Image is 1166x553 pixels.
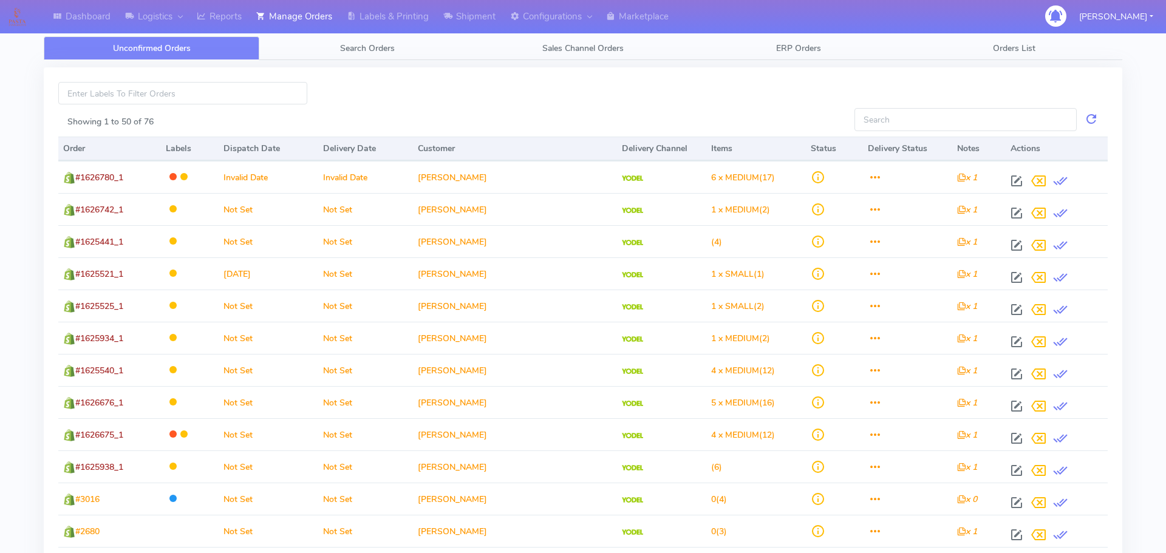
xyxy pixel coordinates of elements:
[711,204,770,215] span: (2)
[622,240,643,246] img: Yodel
[711,333,770,344] span: (2)
[318,418,413,450] td: Not Set
[318,161,413,193] td: Invalid Date
[957,365,977,376] i: x 1
[711,429,759,441] span: 4 x MEDIUM
[622,497,643,503] img: Yodel
[58,82,307,104] input: Enter Labels To Filter Orders
[711,333,759,344] span: 1 x MEDIUM
[622,208,643,214] img: Yodel
[711,268,765,280] span: (1)
[711,236,722,248] span: (4)
[413,137,617,161] th: Customer
[711,526,727,537] span: (3)
[219,137,318,161] th: Dispatch Date
[854,108,1077,131] input: Search
[957,204,977,215] i: x 1
[219,257,318,290] td: [DATE]
[413,450,617,483] td: [PERSON_NAME]
[1006,137,1108,161] th: Actions
[219,290,318,322] td: Not Set
[161,137,219,161] th: Labels
[957,461,977,473] i: x 1
[413,322,617,354] td: [PERSON_NAME]
[622,529,643,535] img: Yodel
[219,322,318,354] td: Not Set
[219,225,318,257] td: Not Set
[75,236,123,248] span: #1625441_1
[75,204,123,215] span: #1626742_1
[622,401,643,407] img: Yodel
[318,354,413,386] td: Not Set
[75,365,123,376] span: #1625540_1
[711,461,722,473] span: (6)
[622,433,643,439] img: Yodel
[219,450,318,483] td: Not Set
[75,172,123,183] span: #1626780_1
[622,175,643,182] img: Yodel
[75,333,123,344] span: #1625934_1
[711,429,775,441] span: (12)
[318,515,413,547] td: Not Set
[413,161,617,193] td: [PERSON_NAME]
[340,42,395,54] span: Search Orders
[776,42,821,54] span: ERP Orders
[711,300,754,312] span: 1 x SMALL
[957,494,977,505] i: x 0
[413,515,617,547] td: [PERSON_NAME]
[711,494,716,505] span: 0
[957,333,977,344] i: x 1
[957,526,977,537] i: x 1
[711,172,775,183] span: (17)
[75,429,123,441] span: #1626675_1
[318,322,413,354] td: Not Set
[957,268,977,280] i: x 1
[413,354,617,386] td: [PERSON_NAME]
[219,483,318,515] td: Not Set
[542,42,624,54] span: Sales Channel Orders
[318,225,413,257] td: Not Set
[75,397,123,409] span: #1626676_1
[413,483,617,515] td: [PERSON_NAME]
[993,42,1035,54] span: Orders List
[806,137,864,161] th: Status
[44,36,1122,60] ul: Tabs
[75,300,123,312] span: #1625525_1
[413,386,617,418] td: [PERSON_NAME]
[711,365,759,376] span: 4 x MEDIUM
[318,193,413,225] td: Not Set
[622,465,643,471] img: Yodel
[219,386,318,418] td: Not Set
[711,494,727,505] span: (4)
[113,42,191,54] span: Unconfirmed Orders
[957,429,977,441] i: x 1
[622,336,643,342] img: Yodel
[219,193,318,225] td: Not Set
[318,137,413,161] th: Delivery Date
[219,515,318,547] td: Not Set
[952,137,1006,161] th: Notes
[711,172,759,183] span: 6 x MEDIUM
[711,365,775,376] span: (12)
[711,526,716,537] span: 0
[1070,4,1162,29] button: [PERSON_NAME]
[711,204,759,215] span: 1 x MEDIUM
[75,526,100,537] span: #2680
[75,461,123,473] span: #1625938_1
[67,115,154,128] label: Showing 1 to 50 of 76
[711,300,765,312] span: (2)
[622,272,643,278] img: Yodel
[957,300,977,312] i: x 1
[617,137,706,161] th: Delivery Channel
[957,236,977,248] i: x 1
[413,193,617,225] td: [PERSON_NAME]
[219,354,318,386] td: Not Set
[318,257,413,290] td: Not Set
[622,368,643,375] img: Yodel
[318,483,413,515] td: Not Set
[413,290,617,322] td: [PERSON_NAME]
[413,418,617,450] td: [PERSON_NAME]
[219,161,318,193] td: Invalid Date
[711,397,759,409] span: 5 x MEDIUM
[318,290,413,322] td: Not Set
